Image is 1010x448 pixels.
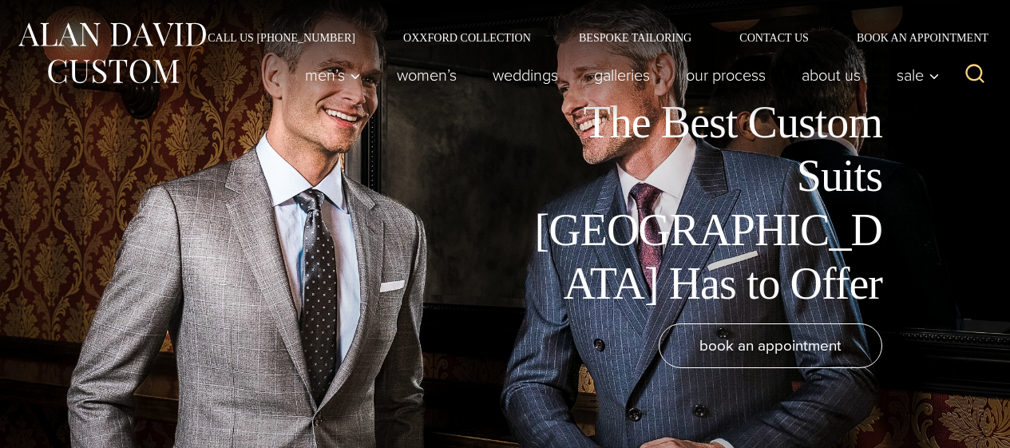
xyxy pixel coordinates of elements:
a: Women’s [379,59,475,91]
span: book an appointment [699,334,842,357]
a: Bespoke Tailoring [555,32,715,43]
a: Galleries [576,59,668,91]
img: Alan David Custom [16,18,208,89]
a: Our Process [668,59,784,91]
h1: The Best Custom Suits [GEOGRAPHIC_DATA] Has to Offer [523,96,882,311]
span: Sale [897,67,940,83]
a: About Us [784,59,879,91]
a: Contact Us [715,32,833,43]
nav: Secondary Navigation [184,32,994,43]
a: Oxxford Collection [379,32,555,43]
a: book an appointment [659,323,882,368]
nav: Primary Navigation [287,59,949,91]
span: Men’s [305,67,361,83]
a: weddings [475,59,576,91]
a: Book an Appointment [833,32,994,43]
button: View Search Form [956,56,994,94]
a: Call Us [PHONE_NUMBER] [184,32,379,43]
